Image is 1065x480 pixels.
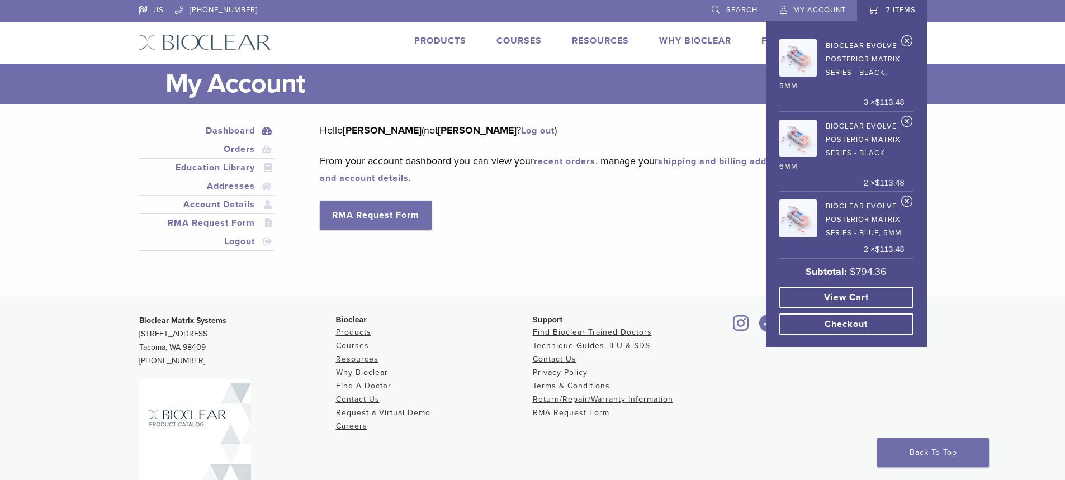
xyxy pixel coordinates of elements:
[336,368,388,377] a: Why Bioclear
[165,64,927,104] h1: My Account
[658,156,797,167] a: shipping and billing addresses
[730,321,753,332] a: Bioclear
[877,438,989,467] a: Back To Top
[779,287,913,308] a: View cart
[414,35,466,46] a: Products
[336,395,380,404] a: Contact Us
[336,408,430,417] a: Request a Virtual Demo
[779,120,817,157] img: Bioclear Evolve Posterior Matrix Series - Black, 6mm
[533,368,588,377] a: Privacy Policy
[779,39,817,77] img: Bioclear Evolve Posterior Matrix Series - Black, 5mm
[793,6,846,15] span: My Account
[901,195,913,212] a: Remove Bioclear Evolve Posterior Matrix Series - Blue, 5mm from cart
[659,35,731,46] a: Why Bioclear
[438,124,517,136] strong: [PERSON_NAME]
[779,196,905,240] a: Bioclear Evolve Posterior Matrix Series - Blue, 5mm
[141,179,273,193] a: Addresses
[806,265,847,278] strong: Subtotal:
[320,122,910,139] p: Hello (not ? )
[901,35,913,51] a: Remove Bioclear Evolve Posterior Matrix Series - Black, 5mm from cart
[533,395,673,404] a: Return/Repair/Warranty Information
[533,315,563,324] span: Support
[864,177,904,189] span: 2 ×
[320,201,432,230] a: RMA Request Form
[533,381,610,391] a: Terms & Conditions
[875,98,879,107] span: $
[336,354,378,364] a: Resources
[139,34,271,50] img: Bioclear
[336,341,369,350] a: Courses
[141,216,273,230] a: RMA Request Form
[141,198,273,211] a: Account Details
[533,354,576,364] a: Contact Us
[886,6,916,15] span: 7 items
[141,235,273,248] a: Logout
[875,245,904,254] bdi: 113.48
[141,161,273,174] a: Education Library
[779,313,913,335] a: Checkout
[336,315,367,324] span: Bioclear
[875,98,904,107] bdi: 113.48
[779,199,817,237] img: Bioclear Evolve Posterior Matrix Series - Blue, 5mm
[864,244,904,256] span: 2 ×
[875,178,879,187] span: $
[755,321,781,332] a: Bioclear
[139,314,336,368] p: [STREET_ADDRESS] Tacoma, WA 98409 [PHONE_NUMBER]
[336,327,371,337] a: Products
[521,125,555,136] a: Log out
[320,153,910,186] p: From your account dashboard you can view your , manage your , and .
[726,6,758,15] span: Search
[572,35,629,46] a: Resources
[336,381,391,391] a: Find A Doctor
[533,408,609,417] a: RMA Request Form
[779,36,905,93] a: Bioclear Evolve Posterior Matrix Series - Black, 5mm
[761,35,836,46] a: Find A Doctor
[875,178,904,187] bdi: 113.48
[533,341,650,350] a: Technique Guides, IFU & SDS
[850,265,856,278] span: $
[141,124,273,137] a: Dashboard
[343,124,422,136] strong: [PERSON_NAME]
[864,97,904,109] span: 3 ×
[779,116,905,173] a: Bioclear Evolve Posterior Matrix Series - Black, 6mm
[141,142,273,156] a: Orders
[139,316,226,325] strong: Bioclear Matrix Systems
[139,122,275,264] nav: Account pages
[875,245,879,254] span: $
[850,265,887,278] bdi: 794.36
[533,327,652,337] a: Find Bioclear Trained Doctors
[534,156,595,167] a: recent orders
[901,115,913,132] a: Remove Bioclear Evolve Posterior Matrix Series - Black, 6mm from cart
[336,421,367,431] a: Careers
[496,35,542,46] a: Courses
